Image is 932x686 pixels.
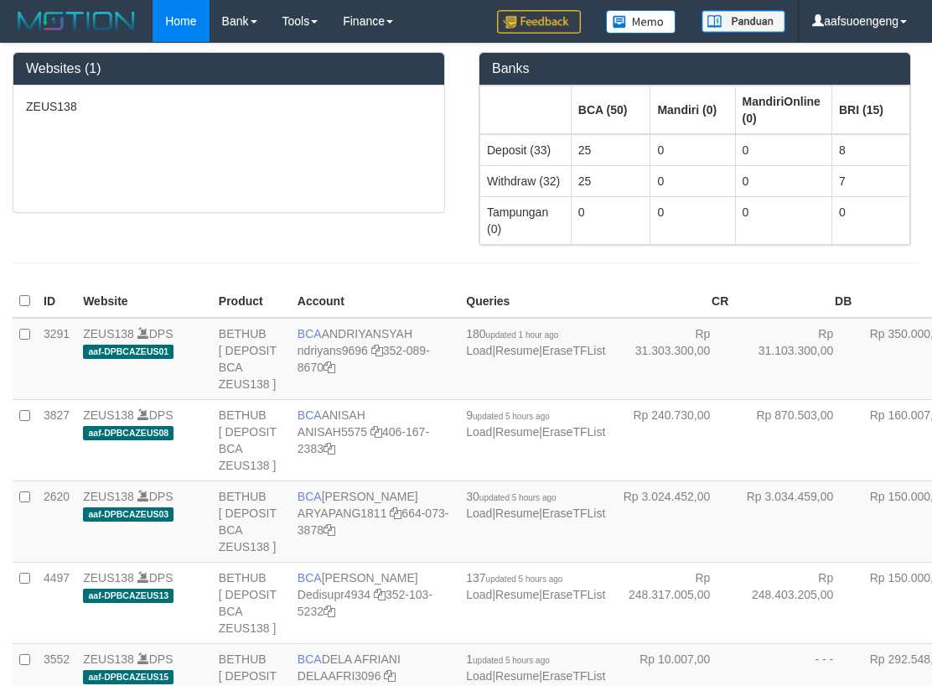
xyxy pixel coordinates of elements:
[495,425,539,439] a: Resume
[495,344,539,357] a: Resume
[466,344,492,357] a: Load
[212,318,291,400] td: BETHUB [ DEPOSIT BCA ZEUS138 ]
[466,571,562,585] span: 137
[83,571,134,585] a: ZEUS138
[542,588,605,601] a: EraseTFList
[212,285,291,318] th: Product
[83,507,173,522] span: aaf-DPBCAZEUS03
[606,10,676,34] img: Button%20Memo.svg
[291,481,459,562] td: [PERSON_NAME] 664-073-3878
[735,86,831,134] th: Group: activate to sort column ascending
[83,327,134,340] a: ZEUS138
[37,318,76,400] td: 3291
[612,562,735,643] td: Rp 248.317.005,00
[466,669,492,683] a: Load
[13,8,140,34] img: MOTION_logo.png
[26,98,432,115] p: ZEUS138
[542,669,605,683] a: EraseTFList
[298,507,387,520] a: ARYAPANG1811
[542,344,605,357] a: EraseTFList
[832,165,910,196] td: 7
[571,86,650,134] th: Group: activate to sort column ascending
[37,481,76,562] td: 2620
[37,285,76,318] th: ID
[83,652,134,666] a: ZEUS138
[466,652,550,666] span: 1
[83,670,173,684] span: aaf-DPBCAZEUS15
[650,86,735,134] th: Group: activate to sort column ascending
[832,134,910,166] td: 8
[298,652,322,666] span: BCA
[76,399,212,481] td: DPS
[76,285,212,318] th: Website
[298,344,368,357] a: ndriyans9696
[83,490,134,503] a: ZEUS138
[480,165,572,196] td: Withdraw (32)
[542,507,605,520] a: EraseTFList
[735,481,858,562] td: Rp 3.034.459,00
[571,134,650,166] td: 25
[495,507,539,520] a: Resume
[83,589,173,603] span: aaf-DPBCAZEUS13
[571,165,650,196] td: 25
[324,361,335,374] a: Copy 3520898670 to clipboard
[212,562,291,643] td: BETHUB [ DEPOSIT BCA ZEUS138 ]
[473,412,550,421] span: updated 5 hours ago
[492,61,898,76] h3: Banks
[480,134,572,166] td: Deposit (33)
[466,588,492,601] a: Load
[212,481,291,562] td: BETHUB [ DEPOSIT BCA ZEUS138 ]
[466,408,550,422] span: 9
[291,318,459,400] td: ANDRIYANSYAH 352-089-8670
[384,669,396,683] a: Copy DELAAFRI3096 to clipboard
[298,408,322,422] span: BCA
[298,669,381,683] a: DELAAFRI3096
[466,652,605,683] span: | |
[37,562,76,643] td: 4497
[298,425,367,439] a: ANISAH5575
[735,285,858,318] th: DB
[480,86,572,134] th: Group: activate to sort column ascending
[76,481,212,562] td: DPS
[298,490,322,503] span: BCA
[466,571,605,601] span: | |
[466,507,492,520] a: Load
[735,165,831,196] td: 0
[702,10,785,33] img: panduan.png
[298,571,322,585] span: BCA
[832,196,910,244] td: 0
[612,481,735,562] td: Rp 3.024.452,00
[76,318,212,400] td: DPS
[83,408,134,422] a: ZEUS138
[37,399,76,481] td: 3827
[612,399,735,481] td: Rp 240.730,00
[466,490,556,503] span: 30
[650,196,735,244] td: 0
[291,285,459,318] th: Account
[466,327,558,340] span: 180
[371,344,383,357] a: Copy ndriyans9696 to clipboard
[612,318,735,400] td: Rp 31.303.300,00
[650,134,735,166] td: 0
[390,507,401,520] a: Copy ARYAPANG1811 to clipboard
[324,442,335,455] a: Copy 4061672383 to clipboard
[466,327,605,357] span: | |
[466,425,492,439] a: Load
[735,134,831,166] td: 0
[26,61,432,76] h3: Websites (1)
[571,196,650,244] td: 0
[735,318,858,400] td: Rp 31.103.300,00
[473,656,550,665] span: updated 5 hours ago
[466,408,605,439] span: | |
[495,588,539,601] a: Resume
[479,493,557,502] span: updated 5 hours ago
[291,399,459,481] td: ANISAH 406-167-2383
[735,399,858,481] td: Rp 870.503,00
[76,562,212,643] td: DPS
[83,345,173,359] span: aaf-DPBCAZEUS01
[466,490,605,520] span: | |
[324,523,335,537] a: Copy 6640733878 to clipboard
[497,10,581,34] img: Feedback.jpg
[298,588,370,601] a: Dedisupr4934
[735,196,831,244] td: 0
